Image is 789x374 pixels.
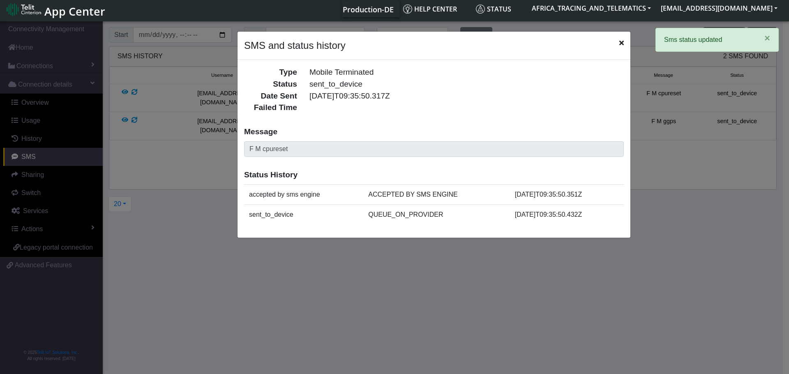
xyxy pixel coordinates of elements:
span: App Center [44,4,105,19]
p: Sms status updated [664,35,752,45]
a: Your current platform instance [342,1,393,17]
div: Type [238,67,303,78]
img: status.svg [476,5,485,14]
td: QUEUE_ON_PROVIDER [363,204,510,225]
span: × [764,32,770,44]
img: logo-telit-cinterion-gw-new.png [7,3,41,16]
td: accepted by sms engine [244,184,363,204]
div: Status [238,78,303,90]
label: Message [244,126,277,138]
div: Date Sent [238,90,303,102]
div: [DATE]T09:35:50.317Z [303,90,630,102]
span: Status [476,5,511,14]
span: Help center [403,5,457,14]
img: knowledge.svg [403,5,412,14]
div: sent_to_device [303,78,630,90]
td: ACCEPTED BY SMS ENGINE [363,184,510,204]
td: sent_to_device [244,204,363,225]
span: Close [619,38,624,48]
h4: SMS and status history [244,38,346,53]
span: Production-DE [343,5,394,14]
button: AFRICA_TRACING_AND_TELEMATICS [527,1,656,16]
div: Failed Time [238,102,303,114]
label: Status History [244,169,298,181]
button: [EMAIL_ADDRESS][DOMAIN_NAME] [656,1,782,16]
button: Close [756,28,778,48]
td: [DATE]T09:35:50.351Z [510,184,624,204]
div: Mobile Terminated [303,67,630,78]
td: [DATE]T09:35:50.432Z [510,204,624,225]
